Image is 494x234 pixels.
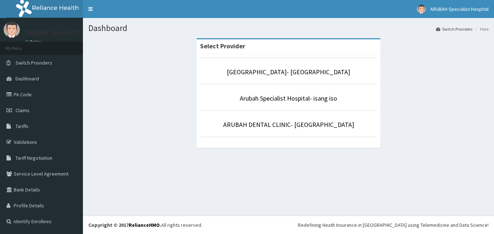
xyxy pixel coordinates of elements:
[16,155,52,161] span: Tariff Negotiation
[88,222,161,228] strong: Copyright © 2017 .
[16,107,30,114] span: Claims
[129,222,160,228] a: RelianceHMO
[200,42,245,50] strong: Select Provider
[83,216,494,234] footer: All rights reserved.
[417,5,426,14] img: User Image
[223,120,354,129] a: ARUBAH DENTAL CLINIC- [GEOGRAPHIC_DATA]
[25,39,43,44] a: Online
[298,221,489,229] div: Redefining Heath Insurance in [GEOGRAPHIC_DATA] using Telemedicine and Data Science!
[25,29,103,36] p: ARUBAH Specialist Hospital
[227,68,350,76] a: [GEOGRAPHIC_DATA]- [GEOGRAPHIC_DATA]
[16,123,28,129] span: Tariffs
[240,94,337,102] a: Arubah Specialist Hospital- isang iso
[436,26,472,32] a: Switch Providers
[473,26,489,32] li: Here
[16,75,39,82] span: Dashboard
[16,59,52,66] span: Switch Providers
[430,6,489,12] span: ARUBAH Specialist Hospital
[88,23,489,33] h1: Dashboard
[4,22,20,38] img: User Image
